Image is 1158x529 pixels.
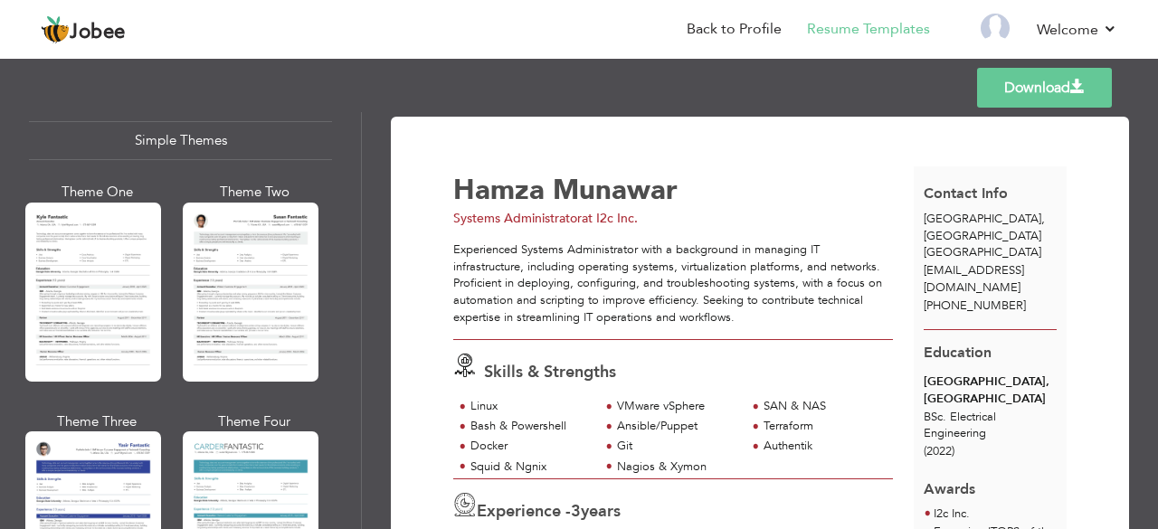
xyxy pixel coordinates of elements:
[453,241,893,326] div: Experienced Systems Administrator with a background in managing IT infrastructure, including oper...
[571,500,581,523] span: 3
[924,466,975,500] span: Awards
[29,183,165,202] div: Theme One
[924,443,954,459] span: (2022)
[977,68,1112,108] a: Download
[553,171,678,209] span: Munawar
[470,398,589,415] div: Linux
[29,412,165,431] div: Theme Three
[914,211,1068,261] div: [GEOGRAPHIC_DATA]
[1037,19,1117,41] a: Welcome
[687,19,782,40] a: Back to Profile
[924,373,1057,407] div: [GEOGRAPHIC_DATA], [GEOGRAPHIC_DATA]
[29,121,332,160] div: Simple Themes
[764,438,882,455] div: Authentik
[1041,211,1045,227] span: ,
[186,412,322,431] div: Theme Four
[582,210,638,227] span: at I2c Inc.
[453,210,582,227] span: Systems Administrator
[764,398,882,415] div: SAN & NAS
[934,505,970,522] span: I2c Inc.
[924,211,1041,227] span: [GEOGRAPHIC_DATA]
[807,19,930,40] a: Resume Templates
[70,23,126,43] span: Jobee
[924,184,1008,203] span: Contact Info
[477,500,571,523] span: Experience -
[981,14,1010,43] img: Profile Img
[41,15,126,44] a: Jobee
[470,458,589,476] div: Squid & Ngnix
[617,398,736,415] div: VMware vSphere
[617,438,736,455] div: Git
[924,262,1024,296] span: [EMAIL_ADDRESS][DOMAIN_NAME]
[571,500,621,524] label: years
[484,361,616,383] span: Skills & Strengths
[470,438,589,455] div: Docker
[617,418,736,435] div: Ansible/Puppet
[617,458,736,476] div: Nagios & Xymon
[924,244,1041,260] span: [GEOGRAPHIC_DATA]
[924,343,992,363] span: Education
[924,298,1026,314] span: [PHONE_NUMBER]
[41,15,70,44] img: jobee.io
[470,418,589,435] div: Bash & Powershell
[764,418,882,435] div: Terraform
[453,171,545,209] span: Hamza
[186,183,322,202] div: Theme Two
[924,409,996,442] span: BSc. Electrical Engineering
